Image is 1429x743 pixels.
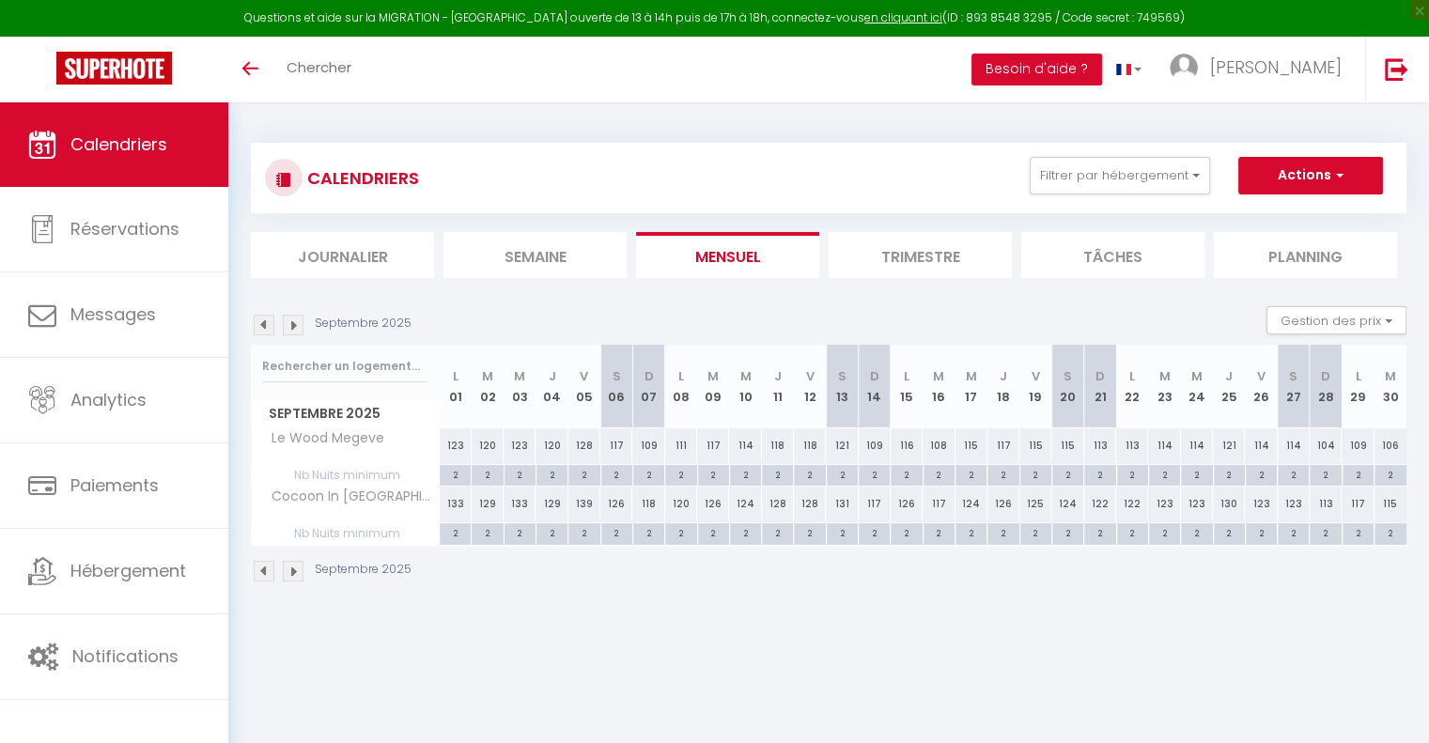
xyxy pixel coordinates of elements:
abbr: V [806,367,815,385]
div: 123 [504,428,536,463]
div: 109 [859,428,891,463]
abbr: L [1355,367,1360,385]
div: 126 [891,487,923,521]
th: 08 [665,345,697,428]
abbr: S [838,367,847,385]
div: 2 [665,523,696,541]
div: 130 [1213,487,1245,521]
div: 2 [987,523,1018,541]
div: 129 [472,487,504,521]
div: 118 [762,428,794,463]
div: 2 [1181,465,1212,483]
div: 109 [632,428,664,463]
a: ... [PERSON_NAME] [1156,37,1365,102]
span: Paiements [70,473,159,497]
span: Le Wood Megeve [255,428,389,449]
div: 2 [827,465,858,483]
abbr: M [707,367,719,385]
th: 20 [1051,345,1083,428]
span: Chercher [287,57,351,77]
div: 124 [1051,487,1083,521]
th: 25 [1213,345,1245,428]
div: 126 [697,487,729,521]
button: Filtrer par hébergement [1030,157,1210,194]
abbr: V [1257,367,1266,385]
div: 122 [1116,487,1148,521]
div: 131 [826,487,858,521]
th: 04 [536,345,567,428]
th: 05 [568,345,600,428]
p: Septembre 2025 [315,315,412,333]
th: 18 [987,345,1019,428]
th: 03 [504,345,536,428]
div: 2 [1052,523,1083,541]
div: 115 [1019,428,1051,463]
div: 2 [955,465,986,483]
div: 2 [1117,465,1148,483]
div: 2 [1246,465,1277,483]
abbr: L [1129,367,1135,385]
div: 2 [1343,523,1374,541]
div: 2 [794,523,825,541]
div: 124 [955,487,987,521]
div: 117 [1342,487,1374,521]
p: Septembre 2025 [315,561,412,579]
div: 117 [697,428,729,463]
th: 16 [923,345,955,428]
div: 120 [472,428,504,463]
th: 26 [1245,345,1277,428]
th: 27 [1278,345,1310,428]
abbr: D [1095,367,1105,385]
div: 2 [827,523,858,541]
th: 22 [1116,345,1148,428]
div: 128 [794,487,826,521]
div: 2 [601,465,632,483]
div: 115 [955,428,987,463]
abbr: J [549,367,556,385]
div: 117 [987,428,1019,463]
div: 2 [1310,465,1341,483]
div: 2 [1343,465,1374,483]
th: 12 [794,345,826,428]
div: 2 [601,523,632,541]
th: 01 [440,345,472,428]
div: 115 [1051,428,1083,463]
div: 2 [698,465,729,483]
div: 2 [955,523,986,541]
abbr: M [514,367,525,385]
div: 128 [568,428,600,463]
span: Calendriers [70,132,167,156]
div: 2 [924,465,955,483]
span: Notifications [72,644,179,668]
div: 2 [472,523,503,541]
span: Nb Nuits minimum [252,523,439,544]
abbr: M [482,367,493,385]
th: 15 [891,345,923,428]
abbr: J [774,367,782,385]
abbr: M [966,367,977,385]
div: 116 [891,428,923,463]
div: 2 [762,523,793,541]
div: 139 [568,487,600,521]
li: Semaine [443,232,627,278]
div: 113 [1310,487,1342,521]
abbr: J [1225,367,1233,385]
div: 2 [859,523,890,541]
div: 2 [1020,523,1051,541]
div: 118 [794,428,826,463]
th: 11 [762,345,794,428]
div: 2 [1278,465,1309,483]
abbr: M [739,367,751,385]
div: 2 [1214,465,1245,483]
li: Trimestre [829,232,1012,278]
span: [PERSON_NAME] [1210,55,1342,79]
th: 19 [1019,345,1051,428]
div: 126 [600,487,632,521]
div: 2 [440,465,471,483]
div: 122 [1084,487,1116,521]
div: 117 [859,487,891,521]
span: Réservations [70,217,179,240]
abbr: L [678,367,684,385]
div: 114 [1278,428,1310,463]
div: 123 [1181,487,1213,521]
